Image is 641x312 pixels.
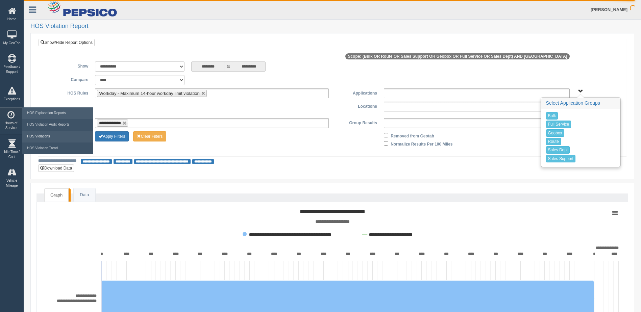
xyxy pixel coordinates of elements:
[546,121,571,128] button: Full Service
[25,131,90,142] a: HOS Violations
[39,39,95,46] a: Show/Hide Report Options
[546,129,564,137] button: Geobox
[391,139,452,148] label: Normalize Results Per 100 Miles
[133,131,167,141] button: Change Filter Options
[332,102,380,110] label: Locations
[44,188,69,202] a: Graph
[99,91,199,96] span: Workday - Maximum 14-hour workday limit violation
[95,131,129,141] button: Change Filter Options
[541,98,620,109] h3: Select Application Groups
[44,88,92,97] label: HOS Rules
[25,119,90,131] a: HOS Violation Audit Reports
[546,146,570,154] button: Sales Dept
[332,88,380,97] label: Applications
[44,75,92,83] label: Compare
[225,61,232,72] span: to
[25,142,90,154] a: HOS Violation Trend
[332,118,380,126] label: Group Results
[74,188,95,202] a: Data
[546,155,575,162] button: Sales Support
[25,107,90,119] a: HOS Explanation Reports
[38,164,74,172] button: Download Data
[391,131,434,139] label: Removed from Geotab
[546,112,558,120] button: Bulk
[345,53,569,59] span: Scope: (Bulk OR Route OR Sales Support OR Geobox OR Full Service OR Sales Dept) AND [GEOGRAPHIC_D...
[44,61,92,70] label: Show
[546,138,561,145] button: Route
